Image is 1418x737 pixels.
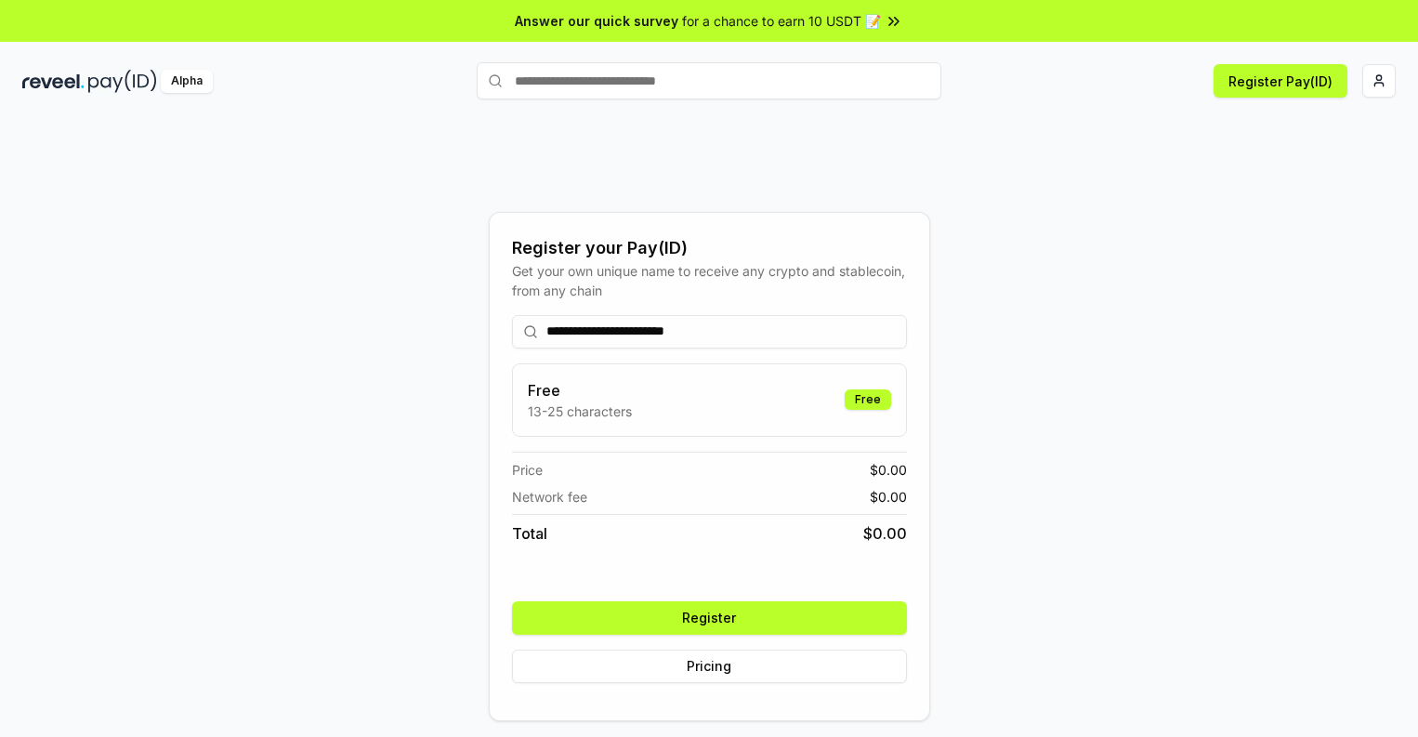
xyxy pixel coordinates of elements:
[512,235,907,261] div: Register your Pay(ID)
[870,487,907,507] span: $ 0.00
[863,522,907,545] span: $ 0.00
[845,389,891,410] div: Free
[22,70,85,93] img: reveel_dark
[515,11,678,31] span: Answer our quick survey
[870,460,907,480] span: $ 0.00
[528,379,632,401] h3: Free
[512,522,547,545] span: Total
[512,650,907,683] button: Pricing
[1214,64,1347,98] button: Register Pay(ID)
[512,460,543,480] span: Price
[161,70,213,93] div: Alpha
[512,487,587,507] span: Network fee
[682,11,881,31] span: for a chance to earn 10 USDT 📝
[512,601,907,635] button: Register
[88,70,157,93] img: pay_id
[528,401,632,421] p: 13-25 characters
[512,261,907,300] div: Get your own unique name to receive any crypto and stablecoin, from any chain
